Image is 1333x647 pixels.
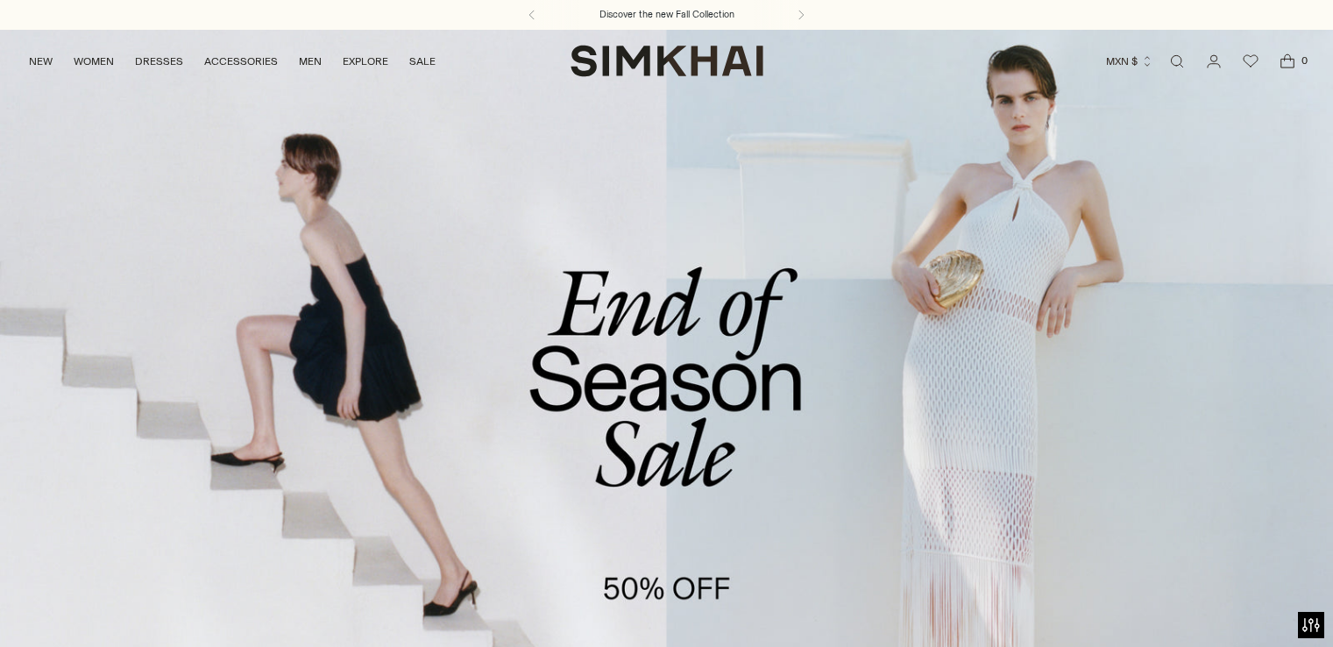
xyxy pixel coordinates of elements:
[74,42,114,81] a: WOMEN
[1106,42,1153,81] button: MXN $
[299,42,322,81] a: MEN
[409,42,436,81] a: SALE
[599,8,734,22] a: Discover the new Fall Collection
[1159,44,1195,79] a: Open search modal
[29,42,53,81] a: NEW
[1270,44,1305,79] a: Open cart modal
[343,42,388,81] a: EXPLORE
[1296,53,1312,68] span: 0
[204,42,278,81] a: ACCESSORIES
[1233,44,1268,79] a: Wishlist
[1196,44,1231,79] a: Go to the account page
[571,44,763,78] a: SIMKHAI
[135,42,183,81] a: DRESSES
